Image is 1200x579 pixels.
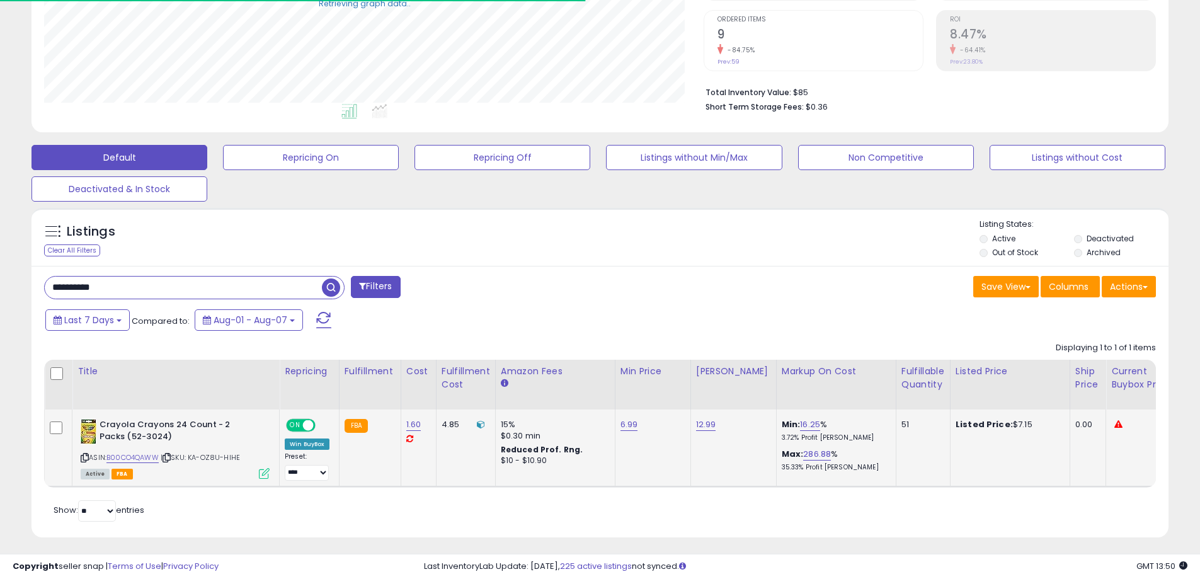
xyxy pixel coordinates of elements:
small: -64.41% [956,45,986,55]
a: 6.99 [620,418,638,431]
button: Deactivated & In Stock [31,176,207,202]
div: Cost [406,365,431,378]
button: Filters [351,276,400,298]
span: Ordered Items [717,16,923,23]
span: Last 7 Days [64,314,114,326]
span: Aug-01 - Aug-07 [214,314,287,326]
span: Compared to: [132,315,190,327]
div: Win BuyBox [285,439,329,450]
label: Active [992,233,1015,244]
button: Aug-01 - Aug-07 [195,309,303,331]
button: Save View [973,276,1039,297]
li: $85 [706,84,1146,99]
a: B00CO4QAWW [106,452,159,463]
div: Fulfillable Quantity [901,365,945,391]
div: $0.30 min [501,430,605,442]
a: Privacy Policy [163,560,219,572]
a: 225 active listings [560,560,632,572]
div: 4.85 [442,419,486,430]
div: Repricing [285,365,334,378]
div: seller snap | | [13,561,219,573]
div: Ship Price [1075,365,1100,391]
div: Fulfillment Cost [442,365,490,391]
label: Out of Stock [992,247,1038,258]
label: Archived [1087,247,1121,258]
div: Preset: [285,452,329,481]
a: Terms of Use [108,560,161,572]
a: 16.25 [800,418,820,431]
p: 35.33% Profit [PERSON_NAME] [782,463,886,472]
b: Short Term Storage Fees: [706,101,804,112]
img: 51bsdYWyeCL._SL40_.jpg [81,419,96,444]
button: Last 7 Days [45,309,130,331]
div: Amazon Fees [501,365,610,378]
div: Markup on Cost [782,365,891,378]
h2: 8.47% [950,27,1155,44]
div: 15% [501,419,605,430]
label: Deactivated [1087,233,1134,244]
span: Columns [1049,280,1089,293]
button: Repricing Off [414,145,590,170]
div: 0.00 [1075,419,1096,430]
button: Listings without Cost [990,145,1165,170]
strong: Copyright [13,560,59,572]
a: 12.99 [696,418,716,431]
div: Displaying 1 to 1 of 1 items [1056,342,1156,354]
b: Listed Price: [956,418,1013,430]
div: Fulfillment [345,365,396,378]
button: Listings without Min/Max [606,145,782,170]
span: ROI [950,16,1155,23]
span: | SKU: KA-OZ8U-HIHE [161,452,240,462]
button: Columns [1041,276,1100,297]
b: Max: [782,448,804,460]
div: 51 [901,419,940,430]
b: Crayola Crayons 24 Count - 2 Packs (52-3024) [100,419,253,445]
div: Current Buybox Price [1111,365,1176,391]
small: FBA [345,419,368,433]
div: $7.15 [956,419,1060,430]
span: All listings currently available for purchase on Amazon [81,469,110,479]
div: % [782,449,886,472]
small: Amazon Fees. [501,378,508,389]
div: % [782,419,886,442]
span: $0.36 [806,101,828,113]
div: [PERSON_NAME] [696,365,771,378]
a: 1.60 [406,418,421,431]
button: Non Competitive [798,145,974,170]
th: The percentage added to the cost of goods (COGS) that forms the calculator for Min & Max prices. [776,360,896,410]
b: Reduced Prof. Rng. [501,444,583,455]
span: ON [287,420,303,431]
h2: 9 [717,27,923,44]
p: 3.72% Profit [PERSON_NAME] [782,433,886,442]
h5: Listings [67,223,115,241]
p: Listing States: [980,219,1169,231]
span: OFF [314,420,334,431]
div: Min Price [620,365,685,378]
small: -84.75% [723,45,755,55]
small: Prev: 23.80% [950,58,983,66]
div: $10 - $10.90 [501,456,605,466]
div: ASIN: [81,419,270,478]
small: Prev: 59 [717,58,740,66]
button: Default [31,145,207,170]
div: Clear All Filters [44,244,100,256]
a: 286.88 [803,448,831,461]
span: FBA [111,469,133,479]
span: Show: entries [54,504,144,516]
button: Repricing On [223,145,399,170]
span: 2025-08-15 13:50 GMT [1136,560,1187,572]
button: Actions [1102,276,1156,297]
b: Total Inventory Value: [706,87,791,98]
div: Title [77,365,274,378]
b: Min: [782,418,801,430]
div: Listed Price [956,365,1065,378]
div: Last InventoryLab Update: [DATE], not synced. [424,561,1187,573]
